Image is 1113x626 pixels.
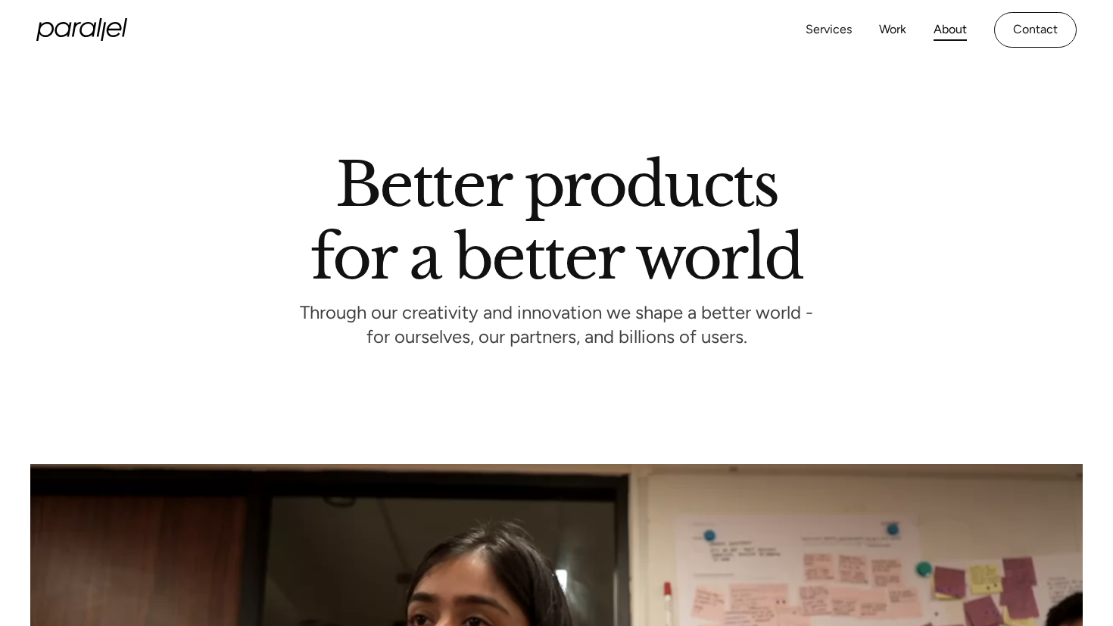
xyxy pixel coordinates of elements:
a: home [36,18,127,41]
a: Work [879,19,906,41]
a: About [934,19,967,41]
a: Services [806,19,852,41]
h1: Better products for a better world [310,163,802,279]
a: Contact [994,12,1077,48]
p: Through our creativity and innovation we shape a better world - for ourselves, our partners, and ... [300,306,813,347]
